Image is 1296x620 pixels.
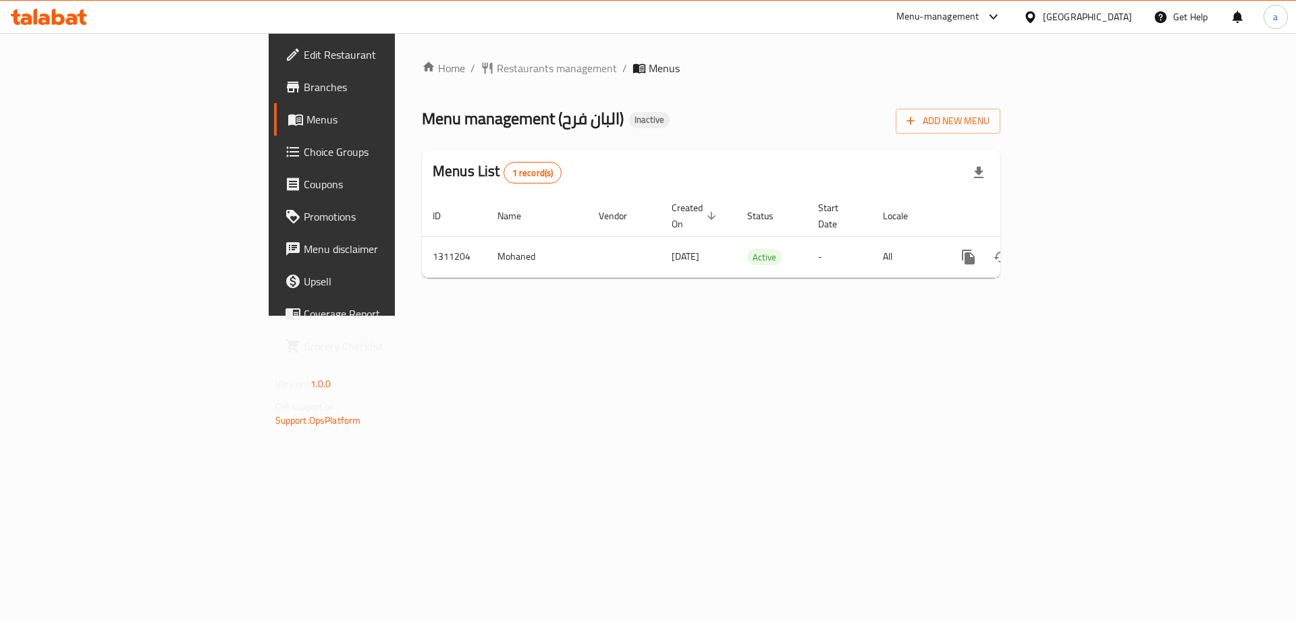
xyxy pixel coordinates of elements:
[872,236,942,277] td: All
[622,60,627,76] li: /
[274,103,485,136] a: Menus
[275,412,361,429] a: Support.OpsPlatform
[497,60,617,76] span: Restaurants management
[497,208,539,224] span: Name
[274,233,485,265] a: Menu disclaimer
[304,79,475,95] span: Branches
[304,47,475,63] span: Edit Restaurant
[487,236,588,277] td: Mohaned
[422,196,1093,278] table: enhanced table
[963,157,995,189] div: Export file
[304,306,475,322] span: Coverage Report
[1273,9,1278,24] span: a
[747,208,791,224] span: Status
[747,250,782,265] span: Active
[433,208,458,224] span: ID
[907,113,990,130] span: Add New Menu
[274,38,485,71] a: Edit Restaurant
[310,375,331,393] span: 1.0.0
[747,249,782,265] div: Active
[304,144,475,160] span: Choice Groups
[952,241,985,273] button: more
[422,103,624,134] span: Menu management ( البان فرح )
[422,60,1000,76] nav: breadcrumb
[985,241,1017,273] button: Change Status
[274,330,485,362] a: Grocery Checklist
[883,208,925,224] span: Locale
[481,60,617,76] a: Restaurants management
[274,200,485,233] a: Promotions
[433,161,562,184] h2: Menus List
[504,167,562,179] span: 1 record(s)
[672,200,720,232] span: Created On
[275,398,337,416] span: Get support on:
[304,241,475,257] span: Menu disclaimer
[304,273,475,289] span: Upsell
[818,200,856,232] span: Start Date
[274,265,485,298] a: Upsell
[304,176,475,192] span: Coupons
[672,248,699,265] span: [DATE]
[942,196,1093,237] th: Actions
[274,71,485,103] a: Branches
[304,208,475,225] span: Promotions
[599,208,645,224] span: Vendor
[649,60,680,76] span: Menus
[629,114,670,125] span: Inactive
[629,112,670,128] div: Inactive
[274,136,485,168] a: Choice Groups
[896,9,979,25] div: Menu-management
[896,109,1000,134] button: Add New Menu
[274,298,485,330] a: Coverage Report
[275,375,308,393] span: Version:
[1043,9,1132,24] div: [GEOGRAPHIC_DATA]
[807,236,872,277] td: -
[274,168,485,200] a: Coupons
[304,338,475,354] span: Grocery Checklist
[306,111,475,128] span: Menus
[504,162,562,184] div: Total records count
